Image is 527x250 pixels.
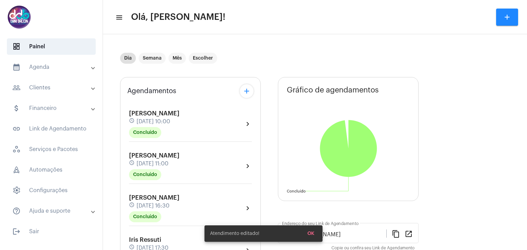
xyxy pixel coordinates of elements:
span: sidenav icon [12,166,21,174]
mat-icon: sidenav icon [12,104,21,112]
span: [PERSON_NAME] [129,195,179,201]
mat-icon: add [243,87,251,95]
img: 5016df74-caca-6049-816a-988d68c8aa82.png [5,3,33,31]
mat-icon: sidenav icon [12,84,21,92]
span: [DATE] 11:00 [137,161,168,167]
mat-chip: Concluído [129,211,161,222]
mat-icon: content_copy [392,229,400,238]
mat-expansion-panel-header: sidenav iconAgenda [4,59,103,75]
mat-expansion-panel-header: sidenav iconClientes [4,79,103,96]
span: sidenav icon [12,145,21,153]
span: [PERSON_NAME] [129,110,179,116]
mat-panel-title: Agenda [12,63,92,71]
span: Atendimento editado! [210,230,259,237]
mat-icon: schedule [129,160,135,167]
span: Link de Agendamento [7,121,96,137]
mat-panel-title: Clientes [12,84,92,92]
span: Configurações [7,182,96,199]
span: OK [307,231,314,236]
mat-chip: Dia [120,53,136,64]
span: Gráfico de agendamentos [287,86,379,94]
span: Sair [7,223,96,240]
span: sidenav icon [12,42,21,51]
text: Concluído [287,189,306,193]
mat-icon: chevron_right [244,204,252,212]
mat-icon: chevron_right [244,162,252,170]
mat-chip: Concluído [129,169,161,180]
span: Automações [7,162,96,178]
span: Painel [7,38,96,55]
mat-icon: sidenav icon [115,13,122,22]
mat-icon: sidenav icon [12,227,21,236]
mat-icon: open_in_new [405,229,413,238]
mat-icon: chevron_right [244,120,252,128]
mat-chip: Escolher [189,53,217,64]
mat-icon: schedule [129,118,135,125]
mat-chip: Mês [168,53,186,64]
input: Link [282,232,386,238]
mat-icon: schedule [129,202,135,210]
mat-icon: sidenav icon [12,63,21,71]
span: sidenav icon [12,186,21,195]
mat-chip: Concluído [129,127,161,138]
span: Serviços e Pacotes [7,141,96,158]
span: Olá, [PERSON_NAME]! [131,12,225,23]
mat-icon: sidenav icon [12,125,21,133]
span: Agendamentos [127,87,176,95]
mat-icon: add [503,13,511,21]
button: OK [302,227,320,240]
mat-expansion-panel-header: sidenav iconAjuda e suporte [4,203,103,219]
mat-panel-title: Ajuda e suporte [12,207,92,215]
mat-chip: Semana [139,53,166,64]
span: [DATE] 16:30 [137,203,169,209]
span: [PERSON_NAME] [129,152,179,159]
mat-icon: sidenav icon [12,207,21,215]
span: Iris Ressuti [129,237,161,243]
mat-expansion-panel-header: sidenav iconFinanceiro [4,100,103,116]
span: [DATE] 10:00 [137,118,170,125]
mat-panel-title: Financeiro [12,104,92,112]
